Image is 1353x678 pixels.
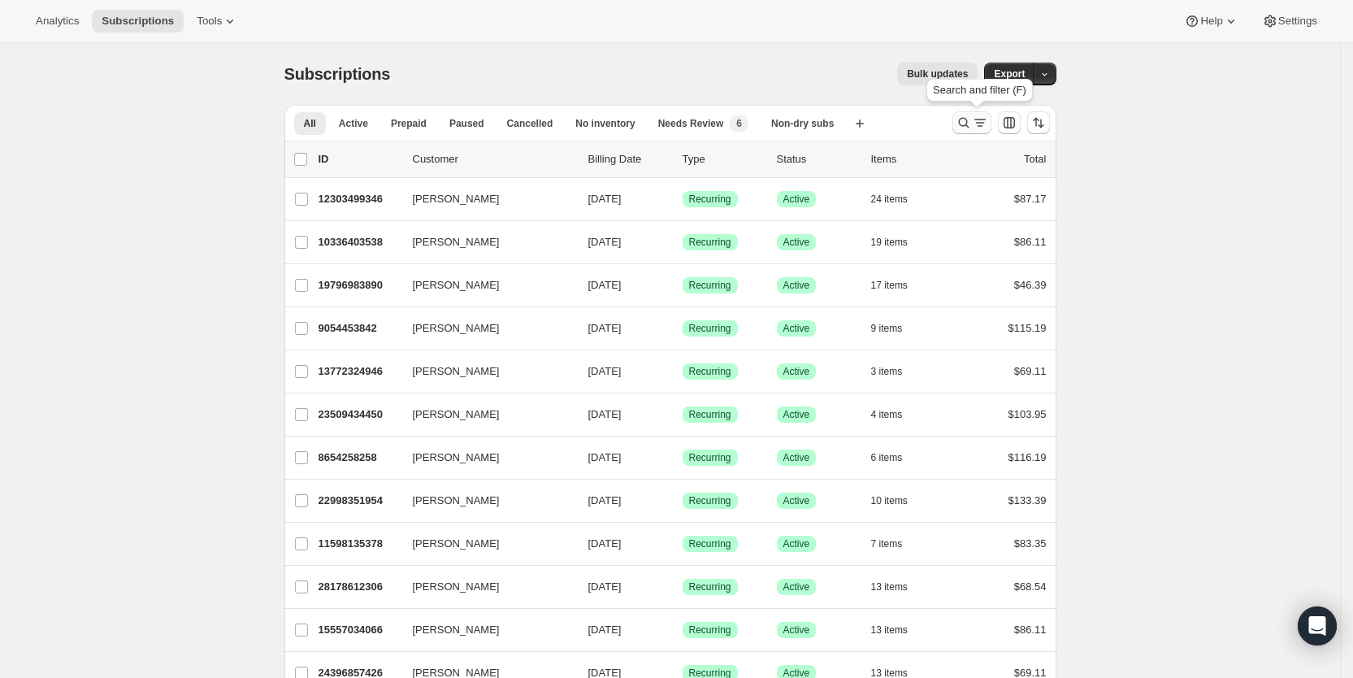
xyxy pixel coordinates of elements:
[871,322,903,335] span: 9 items
[319,317,1047,340] div: 9054453842[PERSON_NAME][DATE]SuccessRecurringSuccessActive9 items$115.19
[871,360,921,383] button: 3 items
[1014,580,1047,593] span: $68.54
[92,10,184,33] button: Subscriptions
[575,117,635,130] span: No inventory
[413,277,500,293] span: [PERSON_NAME]
[319,360,1047,383] div: 13772324946[PERSON_NAME][DATE]SuccessRecurringSuccessActive3 items$69.11
[871,193,908,206] span: 24 items
[319,231,1047,254] div: 10336403538[PERSON_NAME][DATE]SuccessRecurringSuccessActive19 items$86.11
[871,619,926,641] button: 13 items
[1008,451,1047,463] span: $116.19
[319,363,400,380] p: 13772324946
[1014,236,1047,248] span: $86.11
[689,624,731,637] span: Recurring
[391,117,427,130] span: Prepaid
[403,272,566,298] button: [PERSON_NAME]
[403,531,566,557] button: [PERSON_NAME]
[413,622,500,638] span: [PERSON_NAME]
[689,537,731,550] span: Recurring
[319,532,1047,555] div: 11598135378[PERSON_NAME][DATE]SuccessRecurringSuccessActive7 items$83.35
[783,537,810,550] span: Active
[588,580,622,593] span: [DATE]
[403,186,566,212] button: [PERSON_NAME]
[689,365,731,378] span: Recurring
[689,451,731,464] span: Recurring
[871,576,926,598] button: 13 items
[689,322,731,335] span: Recurring
[403,359,566,385] button: [PERSON_NAME]
[871,188,926,211] button: 24 items
[783,236,810,249] span: Active
[304,117,316,130] span: All
[319,619,1047,641] div: 15557034066[PERSON_NAME][DATE]SuccessRecurringSuccessActive13 items$86.11
[413,151,575,167] p: Customer
[588,279,622,291] span: [DATE]
[871,279,908,292] span: 17 items
[413,493,500,509] span: [PERSON_NAME]
[403,229,566,255] button: [PERSON_NAME]
[783,624,810,637] span: Active
[1298,606,1337,645] div: Open Intercom Messenger
[871,446,921,469] button: 6 items
[1278,15,1317,28] span: Settings
[689,580,731,593] span: Recurring
[683,151,764,167] div: Type
[1014,624,1047,636] span: $86.11
[187,10,248,33] button: Tools
[994,67,1025,80] span: Export
[1014,537,1047,550] span: $83.35
[783,322,810,335] span: Active
[319,622,400,638] p: 15557034066
[736,117,742,130] span: 6
[871,365,903,378] span: 3 items
[413,406,500,423] span: [PERSON_NAME]
[588,451,622,463] span: [DATE]
[319,277,400,293] p: 19796983890
[588,365,622,377] span: [DATE]
[319,274,1047,297] div: 19796983890[PERSON_NAME][DATE]SuccessRecurringSuccessActive17 items$46.39
[588,236,622,248] span: [DATE]
[319,493,400,509] p: 22998351954
[319,151,1047,167] div: IDCustomerBilling DateTypeStatusItemsTotal
[319,191,400,207] p: 12303499346
[403,488,566,514] button: [PERSON_NAME]
[689,193,731,206] span: Recurring
[413,579,500,595] span: [PERSON_NAME]
[871,451,903,464] span: 6 items
[984,63,1034,85] button: Export
[1024,151,1046,167] p: Total
[1027,111,1050,134] button: Sort the results
[871,624,908,637] span: 13 items
[403,574,566,600] button: [PERSON_NAME]
[777,151,858,167] p: Status
[449,117,484,130] span: Paused
[197,15,222,28] span: Tools
[871,274,926,297] button: 17 items
[871,231,926,254] button: 19 items
[1200,15,1222,28] span: Help
[907,67,968,80] span: Bulk updates
[319,320,400,337] p: 9054453842
[871,403,921,426] button: 4 items
[413,363,500,380] span: [PERSON_NAME]
[413,191,500,207] span: [PERSON_NAME]
[1008,322,1047,334] span: $115.19
[507,117,553,130] span: Cancelled
[413,536,500,552] span: [PERSON_NAME]
[871,151,952,167] div: Items
[284,65,391,83] span: Subscriptions
[413,450,500,466] span: [PERSON_NAME]
[1014,365,1047,377] span: $69.11
[319,151,400,167] p: ID
[952,111,991,134] button: Search and filter results
[783,494,810,507] span: Active
[319,446,1047,469] div: 8654258258[PERSON_NAME][DATE]SuccessRecurringSuccessActive6 items$116.19
[1252,10,1327,33] button: Settings
[658,117,724,130] span: Needs Review
[319,188,1047,211] div: 12303499346[PERSON_NAME][DATE]SuccessRecurringSuccessActive24 items$87.17
[319,489,1047,512] div: 22998351954[PERSON_NAME][DATE]SuccessRecurringSuccessActive10 items$133.39
[403,617,566,643] button: [PERSON_NAME]
[588,537,622,550] span: [DATE]
[847,112,873,135] button: Create new view
[588,624,622,636] span: [DATE]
